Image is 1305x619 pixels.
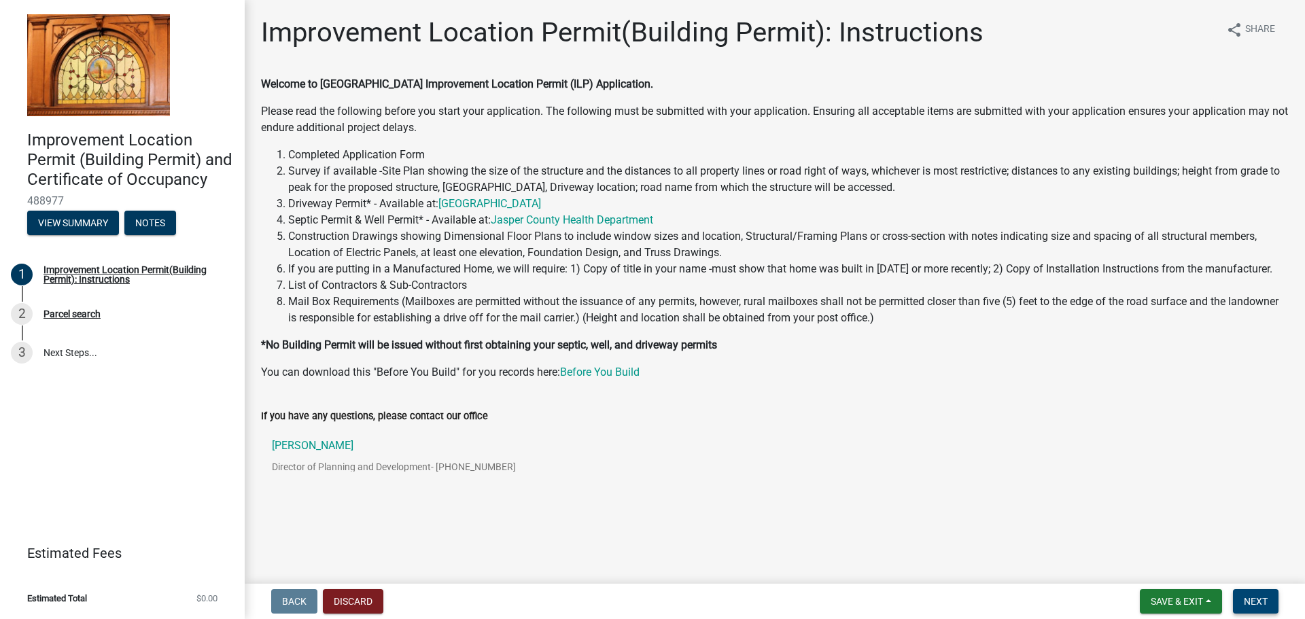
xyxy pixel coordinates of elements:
[261,103,1289,136] p: Please read the following before you start your application. The following must be submitted with...
[27,219,119,230] wm-modal-confirm: Summary
[272,462,538,472] p: Director of Planning and Development
[261,16,984,49] h1: Improvement Location Permit(Building Permit): Instructions
[11,264,33,285] div: 1
[261,412,488,421] label: If you have any questions, please contact our office
[1151,596,1203,607] span: Save & Exit
[27,594,87,603] span: Estimated Total
[288,228,1289,261] li: Construction Drawings showing Dimensional Floor Plans to include window sizes and location, Struc...
[491,213,653,226] a: Jasper County Health Department
[288,212,1289,228] li: Septic Permit & Well Permit* - Available at:
[261,364,1289,381] p: You can download this "Before You Build" for you records here:
[288,196,1289,212] li: Driveway Permit* - Available at:
[27,130,234,189] h4: Improvement Location Permit (Building Permit) and Certificate of Occupancy
[1140,589,1222,614] button: Save & Exit
[1215,16,1286,43] button: shareShare
[43,309,101,319] div: Parcel search
[261,338,717,351] strong: *No Building Permit will be issued without first obtaining your septic, well, and driveway permits
[1244,596,1268,607] span: Next
[1233,589,1278,614] button: Next
[124,211,176,235] button: Notes
[27,14,170,116] img: Jasper County, Indiana
[124,219,176,230] wm-modal-confirm: Notes
[1245,22,1275,38] span: Share
[11,540,223,567] a: Estimated Fees
[431,461,516,472] span: - [PHONE_NUMBER]
[288,147,1289,163] li: Completed Application Form
[11,303,33,325] div: 2
[271,589,317,614] button: Back
[1226,22,1242,38] i: share
[43,265,223,284] div: Improvement Location Permit(Building Permit): Instructions
[261,429,1289,493] a: [PERSON_NAME]Director of Planning and Development- [PHONE_NUMBER]
[560,366,640,378] a: Before You Build
[288,277,1289,294] li: List of Contractors & Sub-Contractors
[272,440,516,451] p: [PERSON_NAME]
[27,211,119,235] button: View Summary
[288,163,1289,196] li: Survey if available -Site Plan showing the size of the structure and the distances to all propert...
[27,194,217,207] span: 488977
[196,594,217,603] span: $0.00
[288,261,1289,277] li: If you are putting in a Manufactured Home, we will require: 1) Copy of title in your name -must s...
[323,589,383,614] button: Discard
[11,342,33,364] div: 3
[288,294,1289,326] li: Mail Box Requirements (Mailboxes are permitted without the issuance of any permits, however, rura...
[261,77,653,90] strong: Welcome to [GEOGRAPHIC_DATA] Improvement Location Permit (ILP) Application.
[282,596,307,607] span: Back
[438,197,541,210] a: [GEOGRAPHIC_DATA]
